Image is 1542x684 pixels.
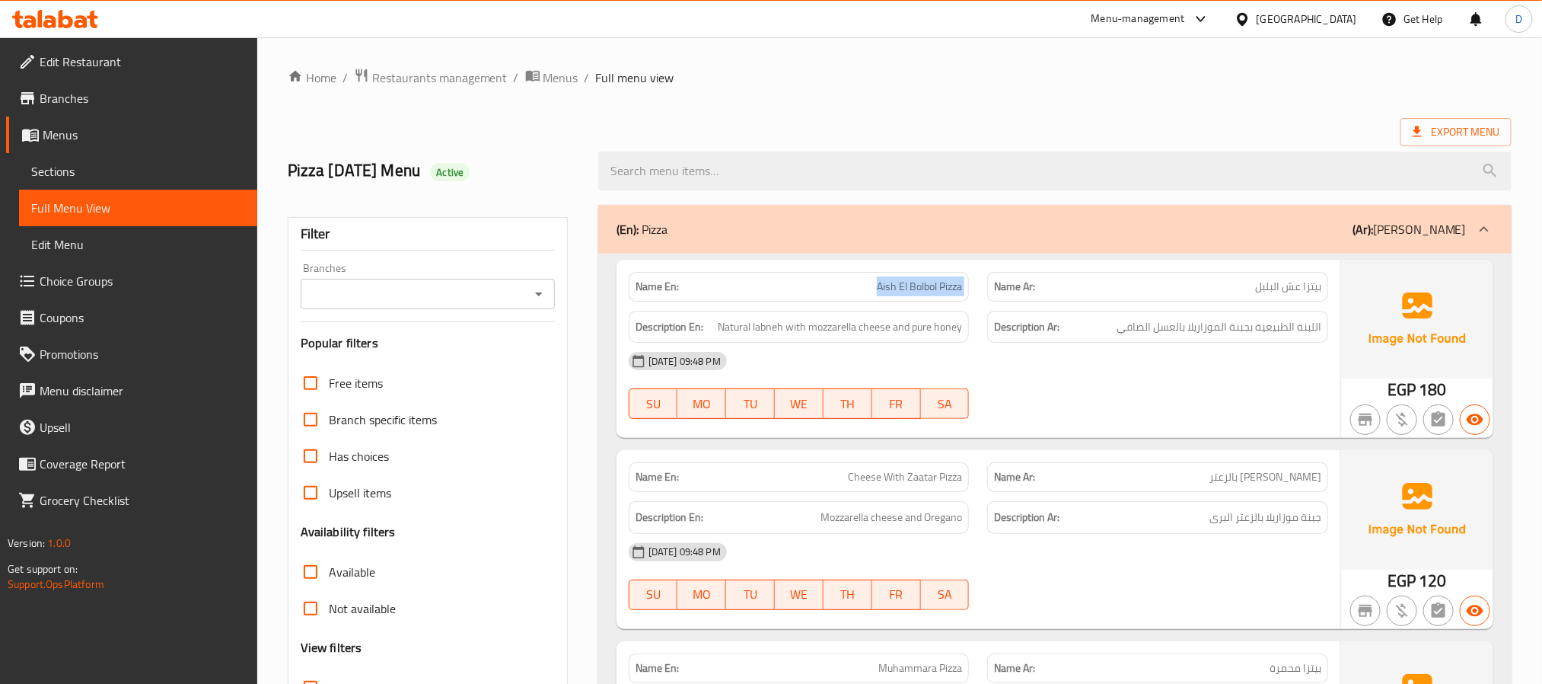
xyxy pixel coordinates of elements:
span: WE [781,583,817,606]
button: TU [726,580,775,610]
h3: Availability filters [301,523,396,541]
button: SA [921,580,970,610]
span: Not available [329,599,396,618]
span: Cheese With Zaatar Pizza [848,469,962,485]
strong: Name Ar: [994,660,1035,676]
a: Home [288,69,336,87]
span: TH [830,393,866,415]
span: TH [830,583,866,606]
span: Edit Menu [31,235,245,254]
span: Upsell items [329,484,391,502]
span: [DATE] 09:48 PM [642,545,727,559]
strong: Description Ar: [994,318,1059,337]
button: Not branch specific item [1350,404,1381,435]
span: Menus [43,126,245,144]
span: Available [329,563,375,581]
strong: Name En: [636,660,679,676]
a: Coverage Report [6,446,257,482]
button: Available [1460,404,1490,435]
li: / [514,69,519,87]
h3: Popular filters [301,334,555,352]
span: 1.0.0 [47,533,71,553]
span: Full menu view [596,69,674,87]
button: Not has choices [1423,404,1454,435]
span: Upsell [40,418,245,436]
strong: Name Ar: [994,469,1035,485]
span: [PERSON_NAME] بالزعتر [1209,469,1321,485]
a: Coupons [6,299,257,336]
input: search [598,152,1512,190]
button: Purchased item [1387,404,1417,435]
span: SU [636,583,672,606]
span: Choice Groups [40,272,245,290]
span: Menus [543,69,578,87]
span: EGP [1387,375,1416,404]
a: Edit Menu [19,226,257,263]
button: FR [872,388,921,419]
span: Coverage Report [40,455,245,473]
strong: Description Ar: [994,508,1059,527]
a: Sections [19,153,257,190]
a: Promotions [6,336,257,372]
span: Export Menu [1413,123,1499,142]
span: Branches [40,89,245,107]
li: / [585,69,590,87]
div: Menu-management [1091,10,1185,28]
span: Mozzarella cheese and Oregano [820,508,962,527]
span: SA [927,583,964,606]
h3: View filters [301,639,362,657]
div: Active [430,163,470,181]
span: Grocery Checklist [40,491,245,510]
span: Restaurants management [372,69,508,87]
span: Muhammara Pizza [878,660,962,676]
span: Has choices [329,447,389,465]
a: Branches [6,80,257,117]
button: Not has choices [1423,596,1454,626]
span: 180 [1419,375,1446,404]
a: Support.OpsPlatform [8,574,104,594]
a: Menus [525,68,578,88]
a: Restaurants management [354,68,508,88]
strong: Description En: [636,318,703,337]
span: Active [430,165,470,180]
span: [DATE] 09:48 PM [642,354,727,369]
strong: Name En: [636,279,679,295]
span: SU [636,393,672,415]
span: MO [683,393,720,415]
span: SA [927,393,964,415]
a: Edit Restaurant [6,43,257,80]
span: Get support on: [8,559,78,579]
button: FR [872,580,921,610]
span: 120 [1419,566,1446,596]
b: (Ar): [1352,218,1373,241]
button: MO [677,388,726,419]
button: TH [824,388,872,419]
span: Coupons [40,308,245,327]
span: Edit Restaurant [40,53,245,71]
img: Ae5nvW7+0k+MAAAAAElFTkSuQmCC [1341,260,1493,379]
p: [PERSON_NAME] [1352,220,1466,238]
span: Export Menu [1400,118,1512,146]
span: Branch specific items [329,411,437,429]
a: Menus [6,117,257,153]
nav: breadcrumb [288,68,1512,88]
span: Menu disclaimer [40,382,245,400]
a: Menu disclaimer [6,372,257,409]
li: / [342,69,348,87]
span: Promotions [40,345,245,363]
span: WE [781,393,817,415]
a: Upsell [6,409,257,446]
button: SU [629,388,678,419]
b: (En): [616,218,639,241]
span: Sections [31,162,245,181]
p: Pizza [616,220,667,238]
strong: Description En: [636,508,703,527]
a: Choice Groups [6,263,257,299]
a: Full Menu View [19,190,257,226]
span: TU [732,393,769,415]
span: Aish El Bolbol Pizza [877,279,962,295]
span: D [1515,11,1522,27]
span: Version: [8,533,45,553]
img: Ae5nvW7+0k+MAAAAAElFTkSuQmCC [1341,450,1493,569]
button: WE [775,388,824,419]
